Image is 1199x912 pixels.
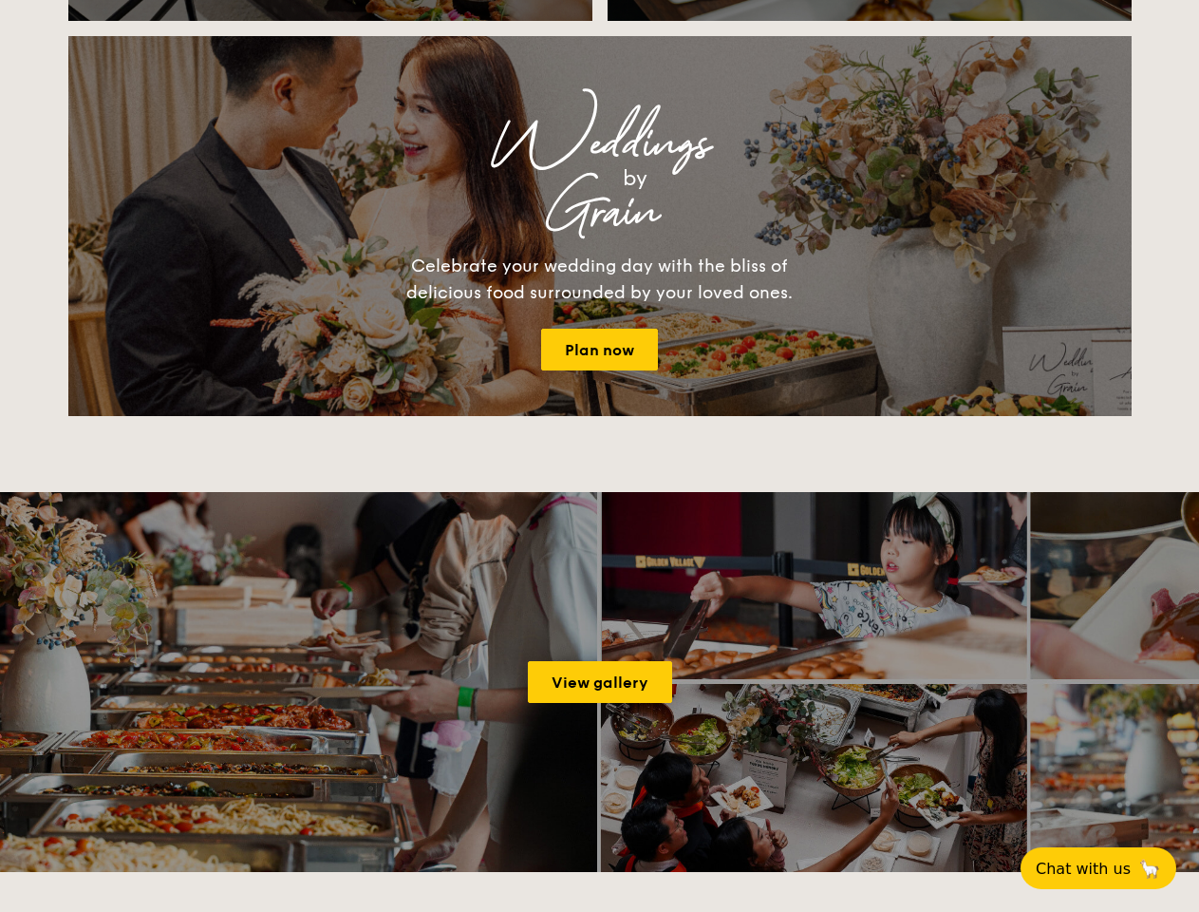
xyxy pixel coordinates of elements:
[235,196,965,230] div: Grain
[528,661,672,703] a: View gallery
[386,253,814,306] div: Celebrate your wedding day with the bliss of delicious food surrounded by your loved ones.
[1021,847,1176,889] button: Chat with us🦙
[235,127,965,161] div: Weddings
[1036,860,1131,878] span: Chat with us
[306,161,965,196] div: by
[541,329,658,370] a: Plan now
[1138,858,1161,880] span: 🦙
